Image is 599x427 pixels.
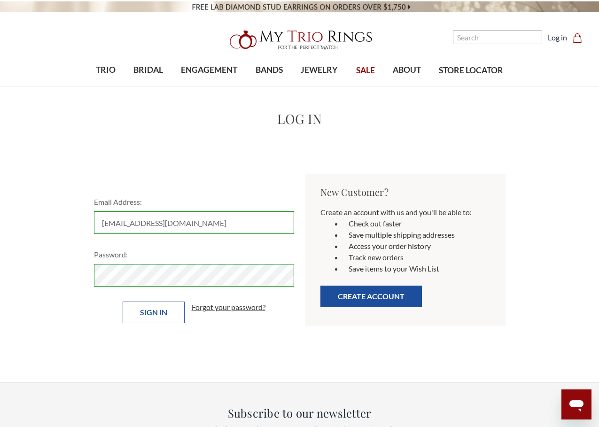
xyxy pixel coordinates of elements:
[144,85,153,86] button: submenu toggle
[384,55,430,85] a: ABOUT
[247,55,292,85] a: BANDS
[256,64,283,76] span: BANDS
[343,229,490,241] li: Save multiple shipping addresses
[453,31,542,44] input: Search and use arrows or TAB to navigate results
[96,64,116,76] span: TRIO
[356,64,375,77] span: SALE
[320,185,490,199] h2: New Customer?
[133,64,163,76] span: BRIDAL
[430,55,512,86] a: STORE LOCATOR
[87,55,124,85] a: TRIO
[347,55,383,86] a: SALE
[402,85,412,86] button: submenu toggle
[573,33,582,43] svg: cart.cart_preview
[101,85,110,86] button: submenu toggle
[320,207,490,218] p: Create an account with us and you'll be able to:
[343,218,490,229] li: Check out faster
[123,302,185,323] input: Sign in
[192,302,265,313] a: Forgot your password?
[439,64,503,77] span: STORE LOCATOR
[320,286,422,307] button: Create Account
[181,64,237,76] span: ENGAGEMENT
[174,25,426,55] a: My Trio Rings
[301,64,338,76] span: JEWELRY
[343,241,490,252] li: Access your order history
[561,389,591,419] iframe: Button to launch messaging window
[204,85,214,86] button: submenu toggle
[94,196,294,208] label: Email Address:
[315,85,324,86] button: submenu toggle
[115,404,484,421] h3: Subscribe to our newsletter
[573,32,588,43] a: Cart with 0 items
[225,25,375,55] img: My Trio Rings
[320,295,422,303] a: Create Account
[172,55,246,85] a: ENGAGEMENT
[343,252,490,263] li: Track new orders
[264,85,274,86] button: submenu toggle
[292,55,347,85] a: JEWELRY
[124,55,172,85] a: BRIDAL
[393,64,421,76] span: ABOUT
[548,32,567,43] a: Log in
[94,249,294,260] label: Password:
[343,263,490,274] li: Save items to your Wish List
[88,109,511,129] h1: Log in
